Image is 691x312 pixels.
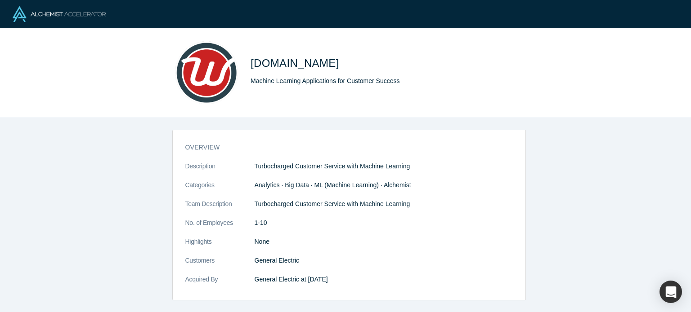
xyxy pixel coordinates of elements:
[185,275,255,294] dt: Acquired By
[185,256,255,275] dt: Customers
[255,162,513,171] p: Turbocharged Customer Service with Machine Learning
[251,57,342,69] span: [DOMAIN_NAME]
[185,180,255,199] dt: Categories
[185,199,255,218] dt: Team Description
[185,237,255,256] dt: Highlights
[255,199,513,209] p: Turbocharged Customer Service with Machine Learning
[255,237,513,246] p: None
[255,275,513,284] dd: General Electric at [DATE]
[185,162,255,180] dt: Description
[185,218,255,237] dt: No. of Employees
[185,143,500,152] h3: overview
[175,41,238,104] img: wise.io's Logo
[13,6,106,22] img: Alchemist Logo
[255,181,411,189] span: Analytics · Big Data · ML (Machine Learning) · Alchemist
[255,218,513,228] dd: 1-10
[251,76,503,86] div: Machine Learning Applications for Customer Success
[255,256,513,265] dd: General Electric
